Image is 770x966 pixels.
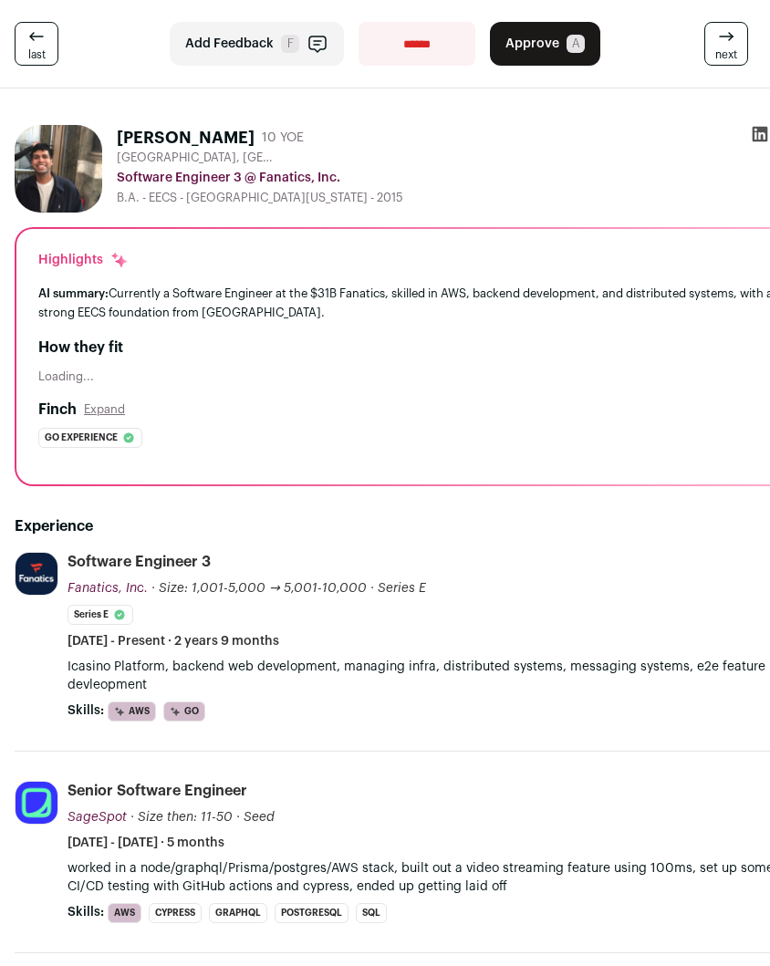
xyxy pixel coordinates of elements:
[356,903,387,923] li: SQL
[15,125,102,213] img: 8e6f048cfea88a3399469717f1cb2376e7a9c0f4d45066b8aa52016275feab47.jpg
[378,582,426,595] span: Series E
[149,903,202,923] li: Cypress
[236,808,240,826] span: ·
[38,287,109,299] span: AI summary:
[244,811,275,824] span: Seed
[16,553,57,595] img: 1fa0292f7bf6e45ceb84e820039e33f2ecb24da2f6310df376420448d65268e7.jpg
[117,125,255,151] h1: [PERSON_NAME]
[38,251,129,269] div: Highlights
[130,811,233,824] span: · Size then: 11-50
[68,811,127,824] span: SageSpot
[45,429,118,447] span: Go experience
[15,22,58,66] a: last
[68,834,224,852] span: [DATE] - [DATE] · 5 months
[68,781,247,801] div: Senior Software Engineer
[151,582,367,595] span: · Size: 1,001-5,000 → 5,001-10,000
[370,579,374,597] span: ·
[262,129,304,147] div: 10 YOE
[170,22,344,66] button: Add Feedback F
[68,903,104,921] span: Skills:
[275,903,349,923] li: PostgreSQL
[108,701,156,722] li: AWS
[505,35,559,53] span: Approve
[490,22,600,66] button: Approve A
[704,22,748,66] a: next
[117,151,281,165] span: [GEOGRAPHIC_DATA], [GEOGRAPHIC_DATA], [GEOGRAPHIC_DATA]
[281,35,299,53] span: F
[28,47,46,62] span: last
[163,701,205,722] li: Go
[38,399,77,421] h2: Finch
[209,903,267,923] li: GraphQL
[715,47,737,62] span: next
[108,903,141,923] li: AWS
[68,632,279,650] span: [DATE] - Present · 2 years 9 months
[68,701,104,720] span: Skills:
[68,605,133,625] li: Series E
[84,402,125,417] button: Expand
[16,782,57,824] img: e225e60aac2ef2a979c3123425ba4150f4f68279d10c2a6bd454b90c38a56cc8.jpg
[68,552,211,572] div: Software Engineer 3
[185,35,274,53] span: Add Feedback
[68,582,148,595] span: Fanatics, Inc.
